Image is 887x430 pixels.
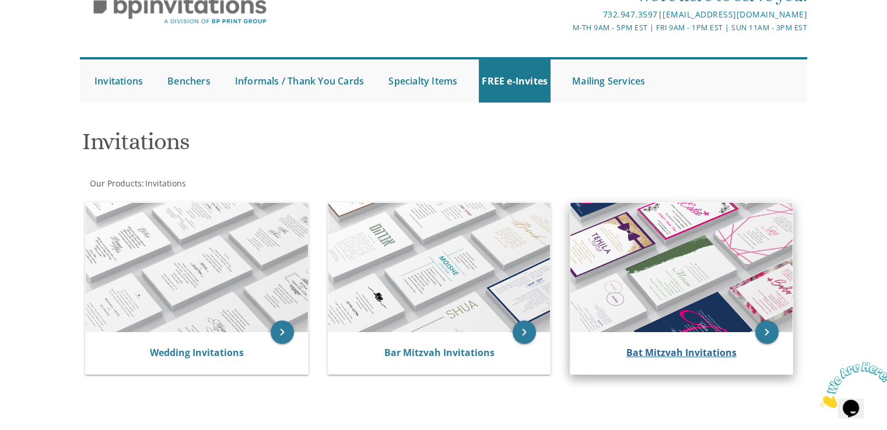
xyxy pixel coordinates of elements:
[570,203,793,332] img: Bat Mitzvah Invitations
[513,320,536,344] a: keyboard_arrow_right
[479,59,551,103] a: FREE e-Invites
[384,346,494,359] a: Bar Mitzvah Invitations
[5,5,77,51] img: Chat attention grabber
[232,59,367,103] a: Informals / Thank You Cards
[164,59,213,103] a: Benchers
[626,346,737,359] a: Bat Mitzvah Invitations
[323,8,807,22] div: |
[815,357,887,413] iframe: chat widget
[145,178,186,189] span: Invitations
[86,203,308,332] img: Wedding Invitations
[144,178,186,189] a: Invitations
[323,22,807,34] div: M-Th 9am - 5pm EST | Fri 9am - 1pm EST | Sun 11am - 3pm EST
[602,9,657,20] a: 732.947.3597
[662,9,807,20] a: [EMAIL_ADDRESS][DOMAIN_NAME]
[328,203,551,332] img: Bar Mitzvah Invitations
[89,178,142,189] a: Our Products
[82,129,558,163] h1: Invitations
[271,320,294,344] a: keyboard_arrow_right
[80,178,444,189] div: :
[92,59,146,103] a: Invitations
[150,346,244,359] a: Wedding Invitations
[755,320,779,344] a: keyboard_arrow_right
[385,59,460,103] a: Specialty Items
[569,59,648,103] a: Mailing Services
